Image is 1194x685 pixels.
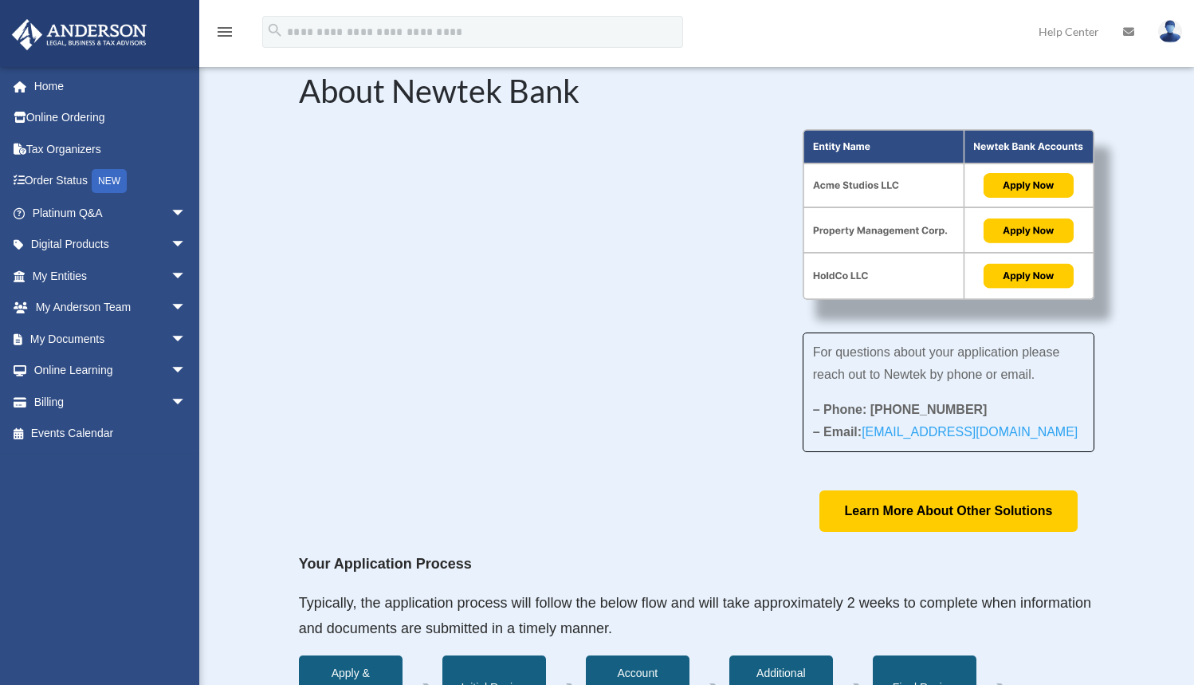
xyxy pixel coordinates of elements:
[299,129,759,388] iframe: NewtekOne and Newtek Bank's Partnership with Anderson Advisors
[813,403,988,416] strong: – Phone: [PHONE_NUMBER]
[266,22,284,39] i: search
[171,292,202,325] span: arrow_drop_down
[11,323,210,355] a: My Documentsarrow_drop_down
[11,133,210,165] a: Tax Organizers
[299,75,1094,115] h2: About Newtek Bank
[171,323,202,356] span: arrow_drop_down
[11,418,210,450] a: Events Calendar
[11,102,210,134] a: Online Ordering
[7,19,151,50] img: Anderson Advisors Platinum Portal
[171,229,202,262] span: arrow_drop_down
[803,129,1094,300] img: About Partnership Graphic (3)
[11,197,210,229] a: Platinum Q&Aarrow_drop_down
[11,165,210,198] a: Order StatusNEW
[819,490,1078,531] a: Learn More About Other Solutions
[862,425,1078,447] a: [EMAIL_ADDRESS][DOMAIN_NAME]
[11,386,210,418] a: Billingarrow_drop_down
[171,260,202,293] span: arrow_drop_down
[171,386,202,419] span: arrow_drop_down
[11,292,210,324] a: My Anderson Teamarrow_drop_down
[215,22,234,41] i: menu
[299,556,472,572] strong: Your Application Process
[11,229,210,261] a: Digital Productsarrow_drop_down
[813,425,1078,439] strong: – Email:
[11,260,210,292] a: My Entitiesarrow_drop_down
[1158,20,1182,43] img: User Pic
[11,355,210,387] a: Online Learningarrow_drop_down
[813,345,1060,381] span: For questions about your application please reach out to Newtek by phone or email.
[171,355,202,388] span: arrow_drop_down
[11,70,210,102] a: Home
[299,595,1091,636] span: Typically, the application process will follow the below flow and will take approximately 2 weeks...
[92,169,127,193] div: NEW
[215,28,234,41] a: menu
[171,197,202,230] span: arrow_drop_down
